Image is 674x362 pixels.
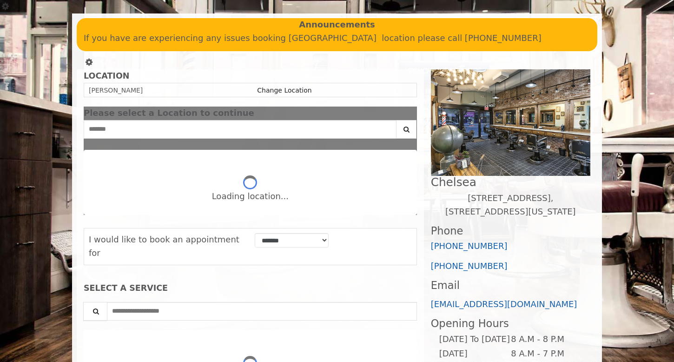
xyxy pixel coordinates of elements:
[431,225,590,237] h3: Phone
[439,347,510,361] td: [DATE]
[84,32,590,45] p: If you have are experiencing any issues booking [GEOGRAPHIC_DATA] location please call [PHONE_NUM...
[212,190,289,203] div: Loading location...
[84,108,254,118] span: Please select a Location to continue
[510,347,582,361] td: 8 A.M - 7 P.M
[439,332,510,347] td: [DATE] To [DATE]
[83,302,107,321] button: Service Search
[84,120,396,139] input: Search Center
[431,299,577,309] a: [EMAIL_ADDRESS][DOMAIN_NAME]
[510,332,582,347] td: 8 A.M - 8 P.M
[431,261,508,271] a: [PHONE_NUMBER]
[84,71,129,80] b: LOCATION
[403,110,417,116] button: close dialog
[257,87,311,94] a: Change Location
[299,18,375,32] b: Announcements
[89,235,239,258] span: I would like to book an appointment for
[431,176,590,188] h2: Chelsea
[431,241,508,251] a: [PHONE_NUMBER]
[84,284,417,293] div: SELECT A SERVICE
[431,318,590,329] h3: Opening Hours
[89,87,143,94] span: [PERSON_NAME]
[431,280,590,291] h3: Email
[84,120,417,143] div: Center Select
[401,126,412,133] i: Search button
[431,192,590,219] p: [STREET_ADDRESS],[STREET_ADDRESS][US_STATE]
